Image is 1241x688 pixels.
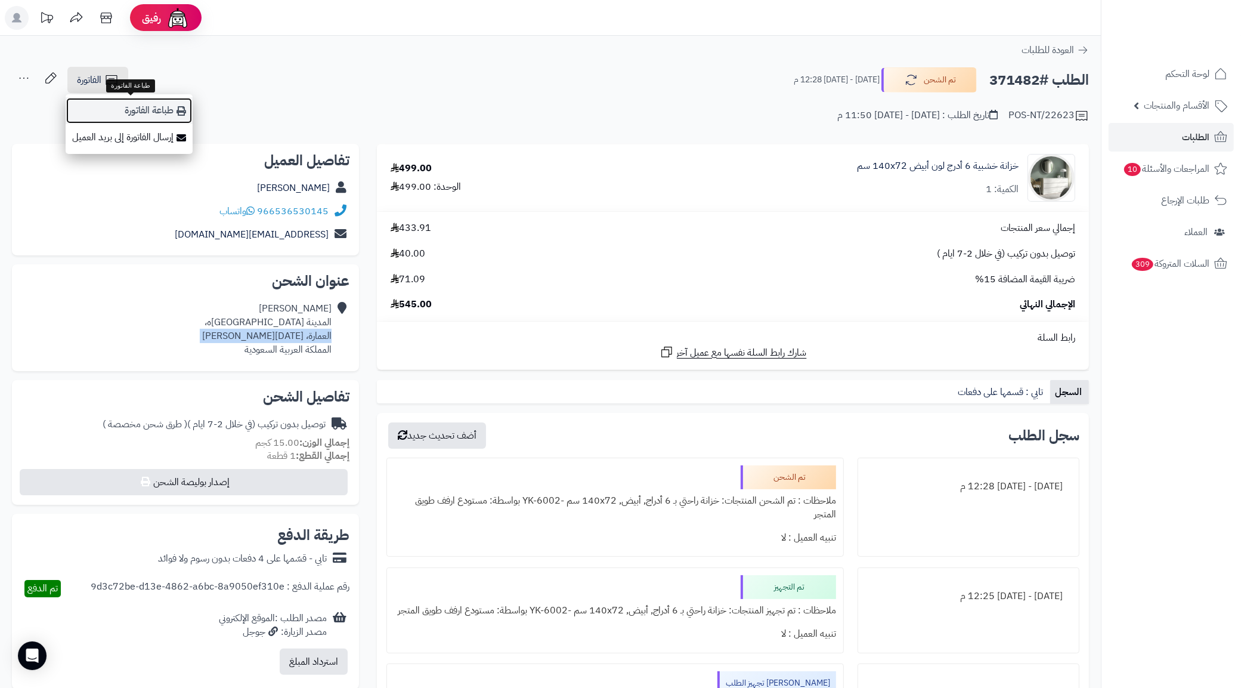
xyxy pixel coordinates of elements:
[1144,97,1209,114] span: الأقسام والمنتجات
[388,422,486,449] button: أضف تحديث جديد
[989,68,1089,92] h2: الطلب #371482
[394,526,836,550] div: تنبيه العميل : لا
[677,346,807,360] span: شارك رابط السلة نفسها مع عميل آخر
[394,489,836,526] div: ملاحظات : تم الشحن المنتجات: خزانة راحتي بـ 6 أدراج, أبيض, ‎140x72 سم‏ -YK-6002 بواسطة: مستودع ار...
[1022,43,1089,57] a: العودة للطلبات
[219,612,327,639] div: مصدر الطلب :الموقع الإلكتروني
[1182,129,1209,146] span: الطلبات
[1109,186,1234,215] a: طلبات الإرجاع
[837,109,998,122] div: تاريخ الطلب : [DATE] - [DATE] 11:50 م
[1123,161,1209,177] span: المراجعات والأسئلة
[794,74,880,86] small: [DATE] - [DATE] 12:28 م
[660,345,807,360] a: شارك رابط السلة نفسها مع عميل آخر
[986,183,1019,196] div: الكمية: 1
[1131,255,1209,272] span: السلات المتروكة
[21,390,349,404] h2: تفاصيل الشحن
[1184,224,1208,240] span: العملاء
[67,67,128,93] a: الفاتورة
[103,417,187,431] span: ( طرق شحن مخصصة )
[1165,66,1209,82] span: لوحة التحكم
[741,575,836,599] div: تم التجهيز
[66,124,193,151] a: إرسال الفاتورة إلى بريد العميل
[296,449,349,463] strong: إجمالي القطع:
[975,273,1075,286] span: ضريبة القيمة المضافة 15%
[1132,258,1153,271] span: 309
[219,204,255,218] a: واتساب
[166,6,190,30] img: ai-face.png
[219,625,327,639] div: مصدر الزيارة: جوجل
[91,580,349,597] div: رقم عملية الدفع : 9d3c72be-d13e-4862-a6bc-8a9050ef310e
[1109,60,1234,88] a: لوحة التحكم
[142,11,161,25] span: رفيق
[21,274,349,288] h2: عنوان الشحن
[103,418,326,431] div: توصيل بدون تركيب (في خلال 2-7 ايام )
[27,581,58,596] span: تم الدفع
[1008,428,1079,443] h3: سجل الطلب
[937,247,1075,261] span: توصيل بدون تركيب (في خلال 2-7 ايام )
[21,153,349,168] h2: تفاصيل العميل
[391,221,431,235] span: 433.91
[277,528,349,542] h2: طريقة الدفع
[257,204,329,218] a: 966536530145
[1109,155,1234,183] a: المراجعات والأسئلة10
[391,247,425,261] span: 40.00
[1008,109,1089,123] div: POS-NT/22623
[394,599,836,622] div: ملاحظات : تم تجهيز المنتجات: خزانة راحتي بـ 6 أدراج, أبيض, ‎140x72 سم‏ -YK-6002 بواسطة: مستودع ار...
[1109,218,1234,246] a: العملاء
[1020,298,1075,311] span: الإجمالي النهائي
[20,469,348,495] button: إصدار بوليصة الشحن
[865,475,1072,498] div: [DATE] - [DATE] 12:28 م
[106,79,155,92] div: طباعة الفاتورة
[1109,123,1234,152] a: الطلبات
[394,622,836,646] div: تنبيه العميل : لا
[1022,43,1074,57] span: العودة للطلبات
[299,436,349,450] strong: إجمالي الوزن:
[391,298,432,311] span: 545.00
[158,552,327,566] div: تابي - قسّمها على 4 دفعات بدون رسوم ولا فوائد
[391,162,432,175] div: 499.00
[382,331,1084,345] div: رابط السلة
[32,6,61,33] a: تحديثات المنصة
[881,67,977,92] button: تم الشحن
[857,159,1019,173] a: خزانة خشبية 6 أدرج لون أبيض 140x72 سم
[280,649,348,675] button: استرداد المبلغ
[175,227,329,242] a: [EMAIL_ADDRESS][DOMAIN_NAME]
[953,380,1050,404] a: تابي : قسمها على دفعات
[391,273,425,286] span: 71.09
[1001,221,1075,235] span: إجمالي سعر المنتجات
[1028,154,1075,202] img: 1746709299-1702541934053-68567865785768-1000x1000-90x90.jpg
[1109,249,1234,278] a: السلات المتروكة309
[741,465,836,489] div: تم الشحن
[255,436,349,450] small: 15.00 كجم
[1160,32,1230,57] img: logo-2.png
[1124,163,1141,176] span: 10
[202,302,332,356] div: [PERSON_NAME] المدينة [GEOGRAPHIC_DATA]ه، العمارة، [DATE][PERSON_NAME] المملكة العربية السعودية
[865,585,1072,608] div: [DATE] - [DATE] 12:25 م
[66,97,193,124] a: طباعة الفاتورة
[267,449,349,463] small: 1 قطعة
[391,180,461,194] div: الوحدة: 499.00
[77,73,101,87] span: الفاتورة
[1161,192,1209,209] span: طلبات الإرجاع
[1050,380,1089,404] a: السجل
[18,641,47,670] div: Open Intercom Messenger
[257,181,330,195] a: [PERSON_NAME]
